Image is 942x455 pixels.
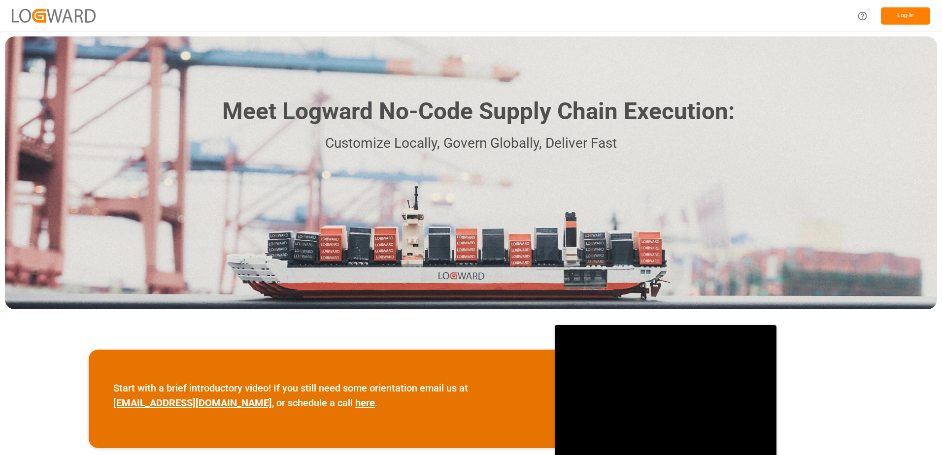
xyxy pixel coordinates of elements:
p: Start with a brief introductory video! If you still need some orientation email us at , or schedu... [113,381,530,410]
p: Customize Locally, Govern Globally, Deliver Fast [207,132,735,155]
img: Logward_new_orange.png [12,9,96,22]
a: [EMAIL_ADDRESS][DOMAIN_NAME] [113,397,272,409]
a: here [355,397,375,409]
button: Help Center [851,5,874,27]
h1: Meet Logward No-Code Supply Chain Execution: [222,94,735,129]
button: Log In [881,7,930,25]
